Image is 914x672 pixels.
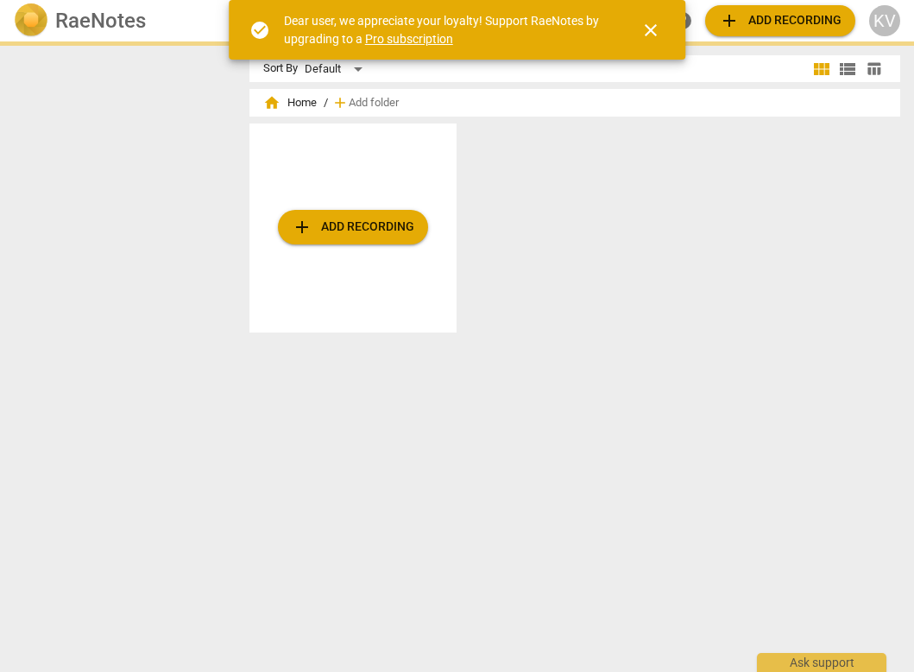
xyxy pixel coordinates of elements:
span: / [324,97,328,110]
button: Upload [705,5,855,36]
span: Add folder [349,97,399,110]
button: Upload [278,210,428,244]
span: check_circle [249,20,270,41]
span: close [640,20,661,41]
button: Close [630,10,671,51]
img: Logo [14,3,48,38]
div: Sort By [263,62,298,75]
span: view_list [837,59,858,79]
div: Ask support [757,653,886,672]
button: Table view [860,56,886,82]
div: Dear user, we appreciate your loyalty! Support RaeNotes by upgrading to a [284,12,610,48]
span: Add recording [292,217,414,238]
button: Tile view [809,56,835,82]
span: Home [263,94,317,111]
span: Add recording [719,10,842,31]
div: Default [305,55,369,83]
span: add [292,217,312,238]
span: table_chart [866,60,882,77]
span: home [263,94,281,111]
span: add [719,10,740,31]
span: add [331,94,349,111]
button: KV [869,5,900,36]
span: view_module [811,59,832,79]
h2: RaeNotes [55,9,146,33]
button: List view [835,56,860,82]
a: LogoRaeNotes [14,3,232,38]
a: Pro subscription [365,32,453,46]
